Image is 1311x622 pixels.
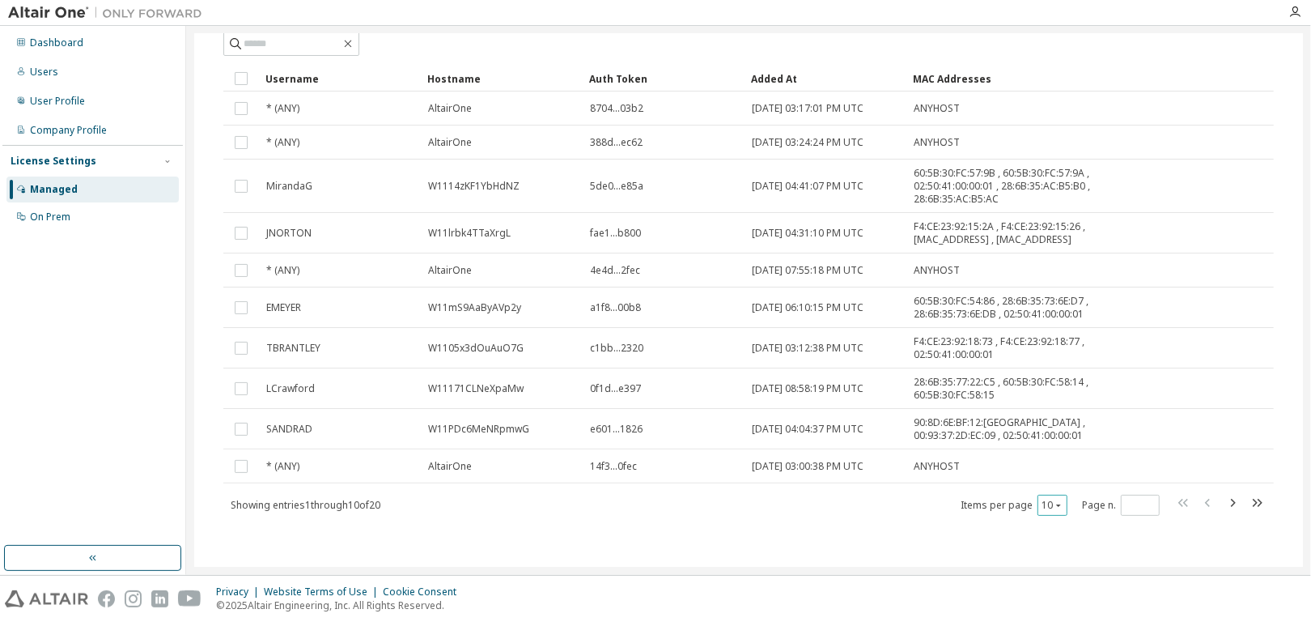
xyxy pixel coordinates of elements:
span: Page n. [1082,495,1160,516]
p: © 2025 Altair Engineering, Inc. All Rights Reserved. [216,599,466,612]
div: Cookie Consent [383,586,466,599]
span: e601...1826 [590,423,643,436]
div: Added At [751,66,900,92]
span: [DATE] 03:00:38 PM UTC [752,460,863,473]
img: linkedin.svg [151,590,168,607]
span: 5de0...e85a [590,180,643,193]
span: Showing entries 1 through 10 of 20 [231,498,380,512]
div: Hostname [427,66,576,92]
div: Managed [30,183,78,196]
div: Dashboard [30,36,83,49]
div: License Settings [11,155,96,168]
span: fae1...b800 [590,227,641,240]
span: LCrawford [266,382,315,395]
span: [DATE] 04:31:10 PM UTC [752,227,863,240]
span: AltairOne [428,136,472,149]
span: JNORTON [266,227,312,240]
span: AltairOne [428,264,472,277]
span: [DATE] 03:12:38 PM UTC [752,342,863,355]
span: ANYHOST [914,264,960,277]
span: [DATE] 04:04:37 PM UTC [752,423,863,436]
span: a1f8...00b8 [590,301,641,314]
div: Company Profile [30,124,107,137]
div: Username [265,66,414,92]
span: 4e4d...2fec [590,264,640,277]
span: W11PDc6MeNRpmwG [428,423,529,436]
img: altair_logo.svg [5,590,88,607]
span: [DATE] 07:55:18 PM UTC [752,264,863,277]
span: * (ANY) [266,264,299,277]
span: [DATE] 06:10:15 PM UTC [752,301,863,314]
span: EMEYER [266,301,301,314]
span: Items per page [961,495,1067,516]
span: [DATE] 08:58:19 PM UTC [752,382,863,395]
img: instagram.svg [125,590,142,607]
button: 10 [1042,499,1063,512]
span: F4:CE:23:92:18:73 , F4:CE:23:92:18:77 , 02:50:41:00:00:01 [914,335,1096,361]
span: 28:6B:35:77:22:C5 , 60:5B:30:FC:58:14 , 60:5B:30:FC:58:15 [914,376,1096,402]
div: Users [30,66,58,79]
div: Auth Token [589,66,738,92]
img: facebook.svg [98,590,115,607]
span: ANYHOST [914,460,960,473]
div: MAC Addresses [913,66,1097,92]
div: Privacy [216,586,264,599]
span: W1105x3dOuAuO7G [428,342,524,355]
span: SANDRAD [266,423,312,436]
span: AltairOne [428,102,472,115]
img: youtube.svg [178,590,202,607]
span: 60:5B:30:FC:54:86 , 28:6B:35:73:6E:D7 , 28:6B:35:73:6E:DB , 02:50:41:00:00:01 [914,295,1096,321]
div: Website Terms of Use [264,586,383,599]
span: [DATE] 03:24:24 PM UTC [752,136,863,149]
span: ANYHOST [914,136,960,149]
span: 388d...ec62 [590,136,643,149]
span: W11171CLNeXpaMw [428,382,524,395]
span: * (ANY) [266,102,299,115]
div: User Profile [30,95,85,108]
span: TBRANTLEY [266,342,320,355]
span: MirandaG [266,180,312,193]
span: 60:5B:30:FC:57:9B , 60:5B:30:FC:57:9A , 02:50:41:00:00:01 , 28:6B:35:AC:B5:B0 , 28:6B:35:AC:B5:AC [914,167,1096,206]
span: 8704...03b2 [590,102,643,115]
span: [DATE] 04:41:07 PM UTC [752,180,863,193]
span: W11mS9AaByAVp2y [428,301,521,314]
span: 90:8D:6E:BF:12:[GEOGRAPHIC_DATA] , 00:93:37:2D:EC:09 , 02:50:41:00:00:01 [914,416,1096,442]
span: * (ANY) [266,136,299,149]
span: [DATE] 03:17:01 PM UTC [752,102,863,115]
span: * (ANY) [266,460,299,473]
span: F4:CE:23:92:15:2A , F4:CE:23:92:15:26 , [MAC_ADDRESS] , [MAC_ADDRESS] [914,220,1096,246]
span: c1bb...2320 [590,342,643,355]
span: AltairOne [428,460,472,473]
img: Altair One [8,5,210,21]
span: W11lrbk4TTaXrgL [428,227,511,240]
span: ANYHOST [914,102,960,115]
span: W1114zKF1YbHdNZ [428,180,520,193]
div: On Prem [30,211,70,224]
span: 14f3...0fec [590,460,637,473]
span: 0f1d...e397 [590,382,641,395]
